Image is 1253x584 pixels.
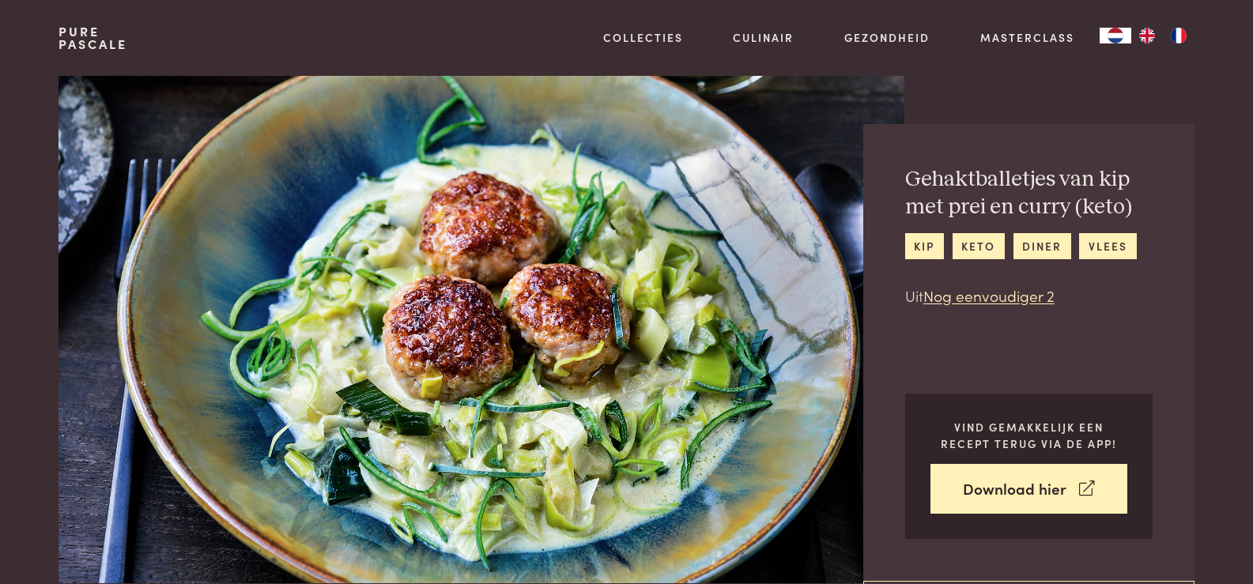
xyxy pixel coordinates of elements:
a: FR [1163,28,1195,43]
a: Masterclass [980,29,1074,46]
a: vlees [1079,233,1136,259]
a: EN [1131,28,1163,43]
h2: Gehaktballetjes van kip met prei en curry (keto) [905,166,1153,220]
p: Vind gemakkelijk een recept terug via de app! [930,419,1127,451]
aside: Language selected: Nederlands [1100,28,1195,43]
ul: Language list [1131,28,1195,43]
a: Culinair [733,29,794,46]
a: Collecties [603,29,683,46]
a: Nog eenvoudiger 2 [923,284,1055,306]
a: kip [905,233,944,259]
p: Uit [905,284,1153,307]
a: PurePascale [58,25,127,51]
a: Download hier [930,464,1127,514]
img: Gehaktballetjes van kip met prei en curry (keto) [58,76,904,583]
a: keto [953,233,1005,259]
a: diner [1013,233,1071,259]
div: Language [1100,28,1131,43]
a: NL [1100,28,1131,43]
a: Gezondheid [844,29,930,46]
